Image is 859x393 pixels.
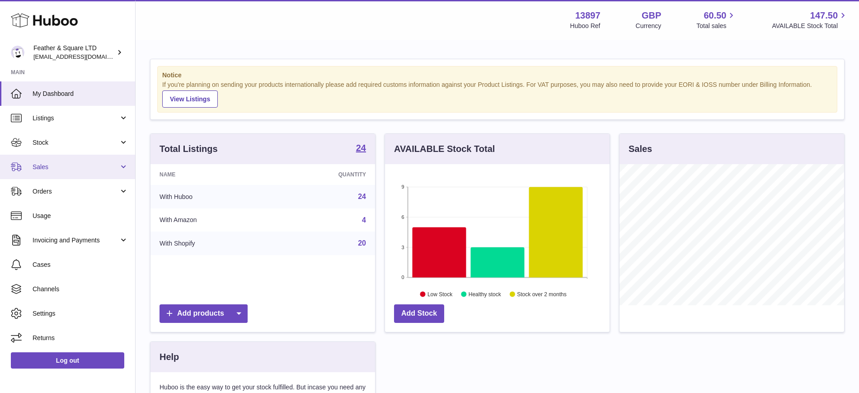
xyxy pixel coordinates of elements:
[33,285,128,294] span: Channels
[11,352,124,369] a: Log out
[33,334,128,342] span: Returns
[401,214,404,220] text: 6
[401,184,404,189] text: 9
[33,163,119,171] span: Sales
[33,236,119,245] span: Invoicing and Payments
[150,185,273,208] td: With Huboo
[150,208,273,232] td: With Amazon
[629,143,652,155] h3: Sales
[162,80,832,108] div: If you're planning on sending your products internationally please add required customs informati...
[469,291,502,297] text: Healthy stock
[362,216,366,224] a: 4
[150,164,273,185] th: Name
[575,9,601,22] strong: 13897
[33,90,128,98] span: My Dashboard
[33,53,133,60] span: [EMAIL_ADDRESS][DOMAIN_NAME]
[162,90,218,108] a: View Listings
[11,46,24,59] img: feathernsquare@gmail.com
[33,212,128,220] span: Usage
[33,309,128,318] span: Settings
[772,22,848,30] span: AVAILABLE Stock Total
[642,9,661,22] strong: GBP
[356,143,366,152] strong: 24
[33,138,119,147] span: Stock
[162,71,832,80] strong: Notice
[394,143,495,155] h3: AVAILABLE Stock Total
[150,232,273,255] td: With Shopify
[356,143,366,154] a: 24
[33,260,128,269] span: Cases
[427,291,453,297] text: Low Stock
[704,9,726,22] span: 60.50
[810,9,838,22] span: 147.50
[160,143,218,155] h3: Total Listings
[394,304,444,323] a: Add Stock
[401,244,404,250] text: 3
[696,9,737,30] a: 60.50 Total sales
[358,193,366,200] a: 24
[33,187,119,196] span: Orders
[160,351,179,363] h3: Help
[33,44,115,61] div: Feather & Square LTD
[517,291,566,297] text: Stock over 2 months
[273,164,375,185] th: Quantity
[358,239,366,247] a: 20
[33,114,119,123] span: Listings
[160,304,248,323] a: Add products
[696,22,737,30] span: Total sales
[772,9,848,30] a: 147.50 AVAILABLE Stock Total
[636,22,662,30] div: Currency
[401,275,404,280] text: 0
[570,22,601,30] div: Huboo Ref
